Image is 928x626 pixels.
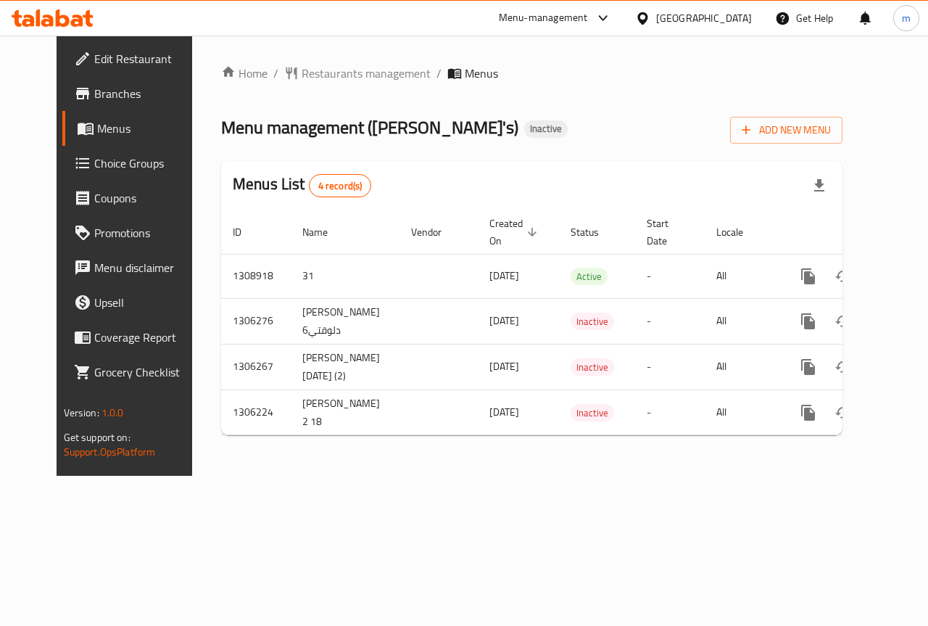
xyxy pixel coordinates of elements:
[62,76,212,111] a: Branches
[273,65,278,82] li: /
[94,259,200,276] span: Menu disclaimer
[94,85,200,102] span: Branches
[291,298,399,344] td: [PERSON_NAME] دلوقتي6
[97,120,200,137] span: Menus
[635,298,705,344] td: -
[647,215,687,250] span: Start Date
[826,259,861,294] button: Change Status
[489,266,519,285] span: [DATE]
[826,304,861,339] button: Change Status
[524,123,568,135] span: Inactive
[902,10,911,26] span: m
[221,65,268,82] a: Home
[730,117,842,144] button: Add New Menu
[62,285,212,320] a: Upsell
[489,311,519,330] span: [DATE]
[64,403,99,422] span: Version:
[571,268,608,285] div: Active
[302,223,347,241] span: Name
[94,189,200,207] span: Coupons
[489,357,519,376] span: [DATE]
[635,390,705,435] td: -
[62,355,212,390] a: Grocery Checklist
[571,313,614,330] span: Inactive
[791,350,826,384] button: more
[571,313,614,330] div: Inactive
[742,121,831,139] span: Add New Menu
[656,10,752,26] div: [GEOGRAPHIC_DATA]
[705,344,779,390] td: All
[62,320,212,355] a: Coverage Report
[705,298,779,344] td: All
[499,9,588,27] div: Menu-management
[489,403,519,421] span: [DATE]
[571,359,614,376] span: Inactive
[233,223,260,241] span: ID
[791,304,826,339] button: more
[791,395,826,430] button: more
[291,254,399,298] td: 31
[571,223,618,241] span: Status
[309,174,372,197] div: Total records count
[62,146,212,181] a: Choice Groups
[62,215,212,250] a: Promotions
[94,363,200,381] span: Grocery Checklist
[302,65,431,82] span: Restaurants management
[705,390,779,435] td: All
[571,358,614,376] div: Inactive
[101,403,124,422] span: 1.0.0
[221,344,291,390] td: 1306267
[221,298,291,344] td: 1306276
[221,254,291,298] td: 1308918
[436,65,442,82] li: /
[635,344,705,390] td: -
[291,344,399,390] td: [PERSON_NAME] [DATE] (2)
[62,181,212,215] a: Coupons
[411,223,460,241] span: Vendor
[94,224,200,242] span: Promotions
[62,250,212,285] a: Menu disclaimer
[62,111,212,146] a: Menus
[716,223,762,241] span: Locale
[465,65,498,82] span: Menus
[826,350,861,384] button: Change Status
[489,215,542,250] span: Created On
[94,329,200,346] span: Coverage Report
[791,259,826,294] button: more
[64,442,156,461] a: Support.OpsPlatform
[221,111,518,144] span: Menu management ( [PERSON_NAME]'s )
[94,155,200,172] span: Choice Groups
[635,254,705,298] td: -
[94,50,200,67] span: Edit Restaurant
[233,173,371,197] h2: Menus List
[284,65,431,82] a: Restaurants management
[802,168,837,203] div: Export file
[221,390,291,435] td: 1306224
[524,120,568,138] div: Inactive
[64,428,130,447] span: Get support on:
[94,294,200,311] span: Upsell
[221,65,842,82] nav: breadcrumb
[705,254,779,298] td: All
[291,390,399,435] td: [PERSON_NAME] 2 18
[826,395,861,430] button: Change Status
[310,179,371,193] span: 4 record(s)
[571,405,614,421] span: Inactive
[62,41,212,76] a: Edit Restaurant
[571,268,608,285] span: Active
